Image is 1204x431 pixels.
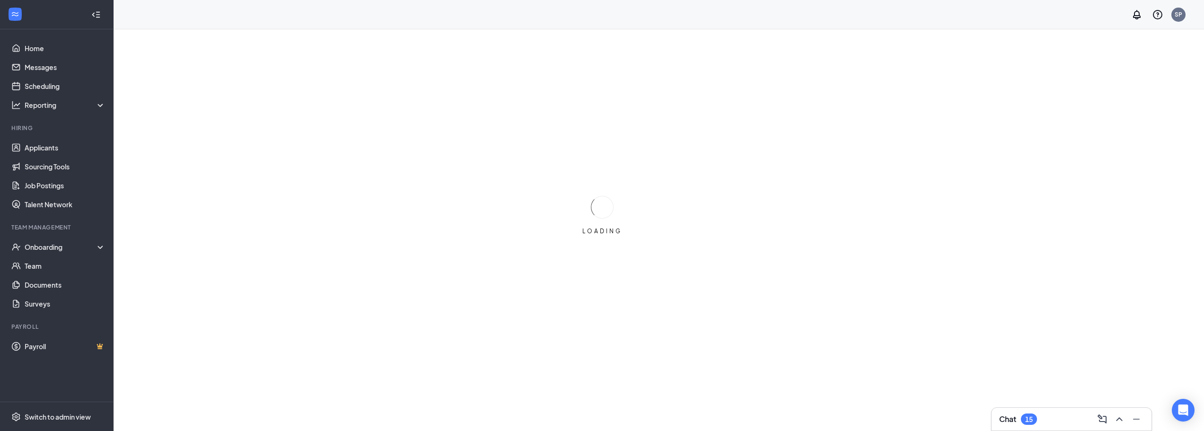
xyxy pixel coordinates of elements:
[25,39,105,58] a: Home
[11,100,21,110] svg: Analysis
[25,195,105,214] a: Talent Network
[10,9,20,19] svg: WorkstreamLogo
[25,337,105,356] a: PayrollCrown
[1172,399,1195,422] div: Open Intercom Messenger
[25,157,105,176] a: Sourcing Tools
[1112,412,1127,427] button: ChevronUp
[1131,9,1142,20] svg: Notifications
[999,414,1016,424] h3: Chat
[1129,412,1144,427] button: Minimize
[25,176,105,195] a: Job Postings
[11,124,104,132] div: Hiring
[25,256,105,275] a: Team
[1097,413,1108,425] svg: ComposeMessage
[25,138,105,157] a: Applicants
[579,227,626,235] div: LOADING
[25,77,105,96] a: Scheduling
[25,58,105,77] a: Messages
[25,294,105,313] a: Surveys
[11,412,21,422] svg: Settings
[11,223,104,231] div: Team Management
[1025,415,1033,423] div: 15
[1131,413,1142,425] svg: Minimize
[1114,413,1125,425] svg: ChevronUp
[11,242,21,252] svg: UserCheck
[25,100,106,110] div: Reporting
[25,275,105,294] a: Documents
[11,323,104,331] div: Payroll
[25,242,97,252] div: Onboarding
[1152,9,1163,20] svg: QuestionInfo
[1095,412,1110,427] button: ComposeMessage
[1175,10,1182,18] div: SP
[25,412,91,422] div: Switch to admin view
[91,10,101,19] svg: Collapse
